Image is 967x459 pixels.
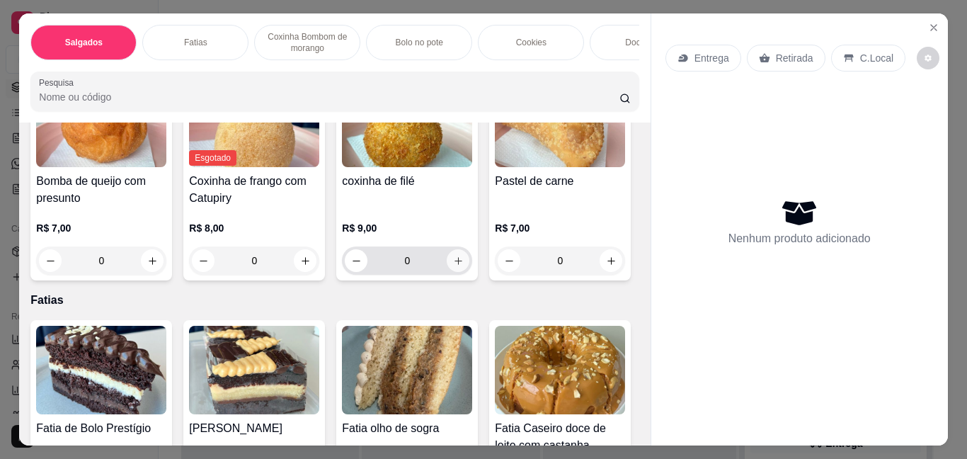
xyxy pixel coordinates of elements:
[447,249,469,272] button: increase-product-quantity
[39,90,619,104] input: Pesquisa
[30,292,639,309] p: Fatias
[36,326,166,414] img: product-image
[694,51,729,65] p: Entrega
[141,249,164,272] button: increase-product-quantity
[495,420,625,454] h4: Fatia Caseiro doce de leite com castanha
[776,51,813,65] p: Retirada
[728,230,871,247] p: Nenhum produto adicionado
[189,173,319,207] h4: Coxinha de frango com Catupiry
[600,249,622,272] button: increase-product-quantity
[860,51,893,65] p: C.Local
[917,47,939,69] button: decrease-product-quantity
[189,150,236,166] span: Esgotado
[36,173,166,207] h4: Bomba de queijo com presunto
[396,37,443,48] p: Bolo no pote
[342,173,472,190] h4: coxinha de filé
[342,420,472,437] h4: Fatia olho de sogra
[189,79,319,167] img: product-image
[189,221,319,235] p: R$ 8,00
[922,16,945,39] button: Close
[192,249,214,272] button: decrease-product-quantity
[495,326,625,414] img: product-image
[36,420,166,437] h4: Fatia de Bolo Prestígio
[342,326,472,414] img: product-image
[189,326,319,414] img: product-image
[516,37,547,48] p: Cookies
[65,37,103,48] p: Salgados
[266,31,348,54] p: Coxinha Bombom de morango
[184,37,207,48] p: Fatias
[498,249,520,272] button: decrease-product-quantity
[495,221,625,235] p: R$ 7,00
[342,221,472,235] p: R$ 9,00
[36,221,166,235] p: R$ 7,00
[342,79,472,167] img: product-image
[345,249,367,272] button: decrease-product-quantity
[625,37,660,48] p: Docinhos
[495,79,625,167] img: product-image
[189,420,319,437] h4: [PERSON_NAME]
[39,249,62,272] button: decrease-product-quantity
[495,173,625,190] h4: Pastel de carne
[39,76,79,89] label: Pesquisa
[36,79,166,167] img: product-image
[294,249,316,272] button: increase-product-quantity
